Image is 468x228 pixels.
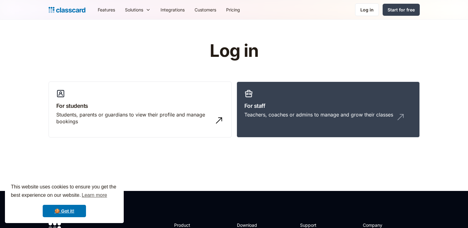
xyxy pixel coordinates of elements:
a: Pricing [221,3,245,17]
div: Solutions [125,6,143,13]
h3: For students [56,102,224,110]
div: Teachers, coaches or admins to manage and grow their classes [244,111,393,118]
div: Students, parents or guardians to view their profile and manage bookings [56,111,212,125]
a: home [49,6,85,14]
div: cookieconsent [5,177,124,223]
a: For staffTeachers, coaches or admins to manage and grow their classes [237,82,420,138]
a: Features [93,3,120,17]
a: dismiss cookie message [43,205,86,217]
span: This website uses cookies to ensure you get the best experience on our website. [11,183,118,200]
div: Log in [360,6,374,13]
a: learn more about cookies [81,191,108,200]
div: Solutions [120,3,156,17]
a: Customers [190,3,221,17]
div: Start for free [388,6,415,13]
h1: Log in [136,41,332,61]
h3: For staff [244,102,412,110]
a: Log in [355,3,379,16]
a: Start for free [383,4,420,16]
a: Integrations [156,3,190,17]
a: For studentsStudents, parents or guardians to view their profile and manage bookings [49,82,232,138]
